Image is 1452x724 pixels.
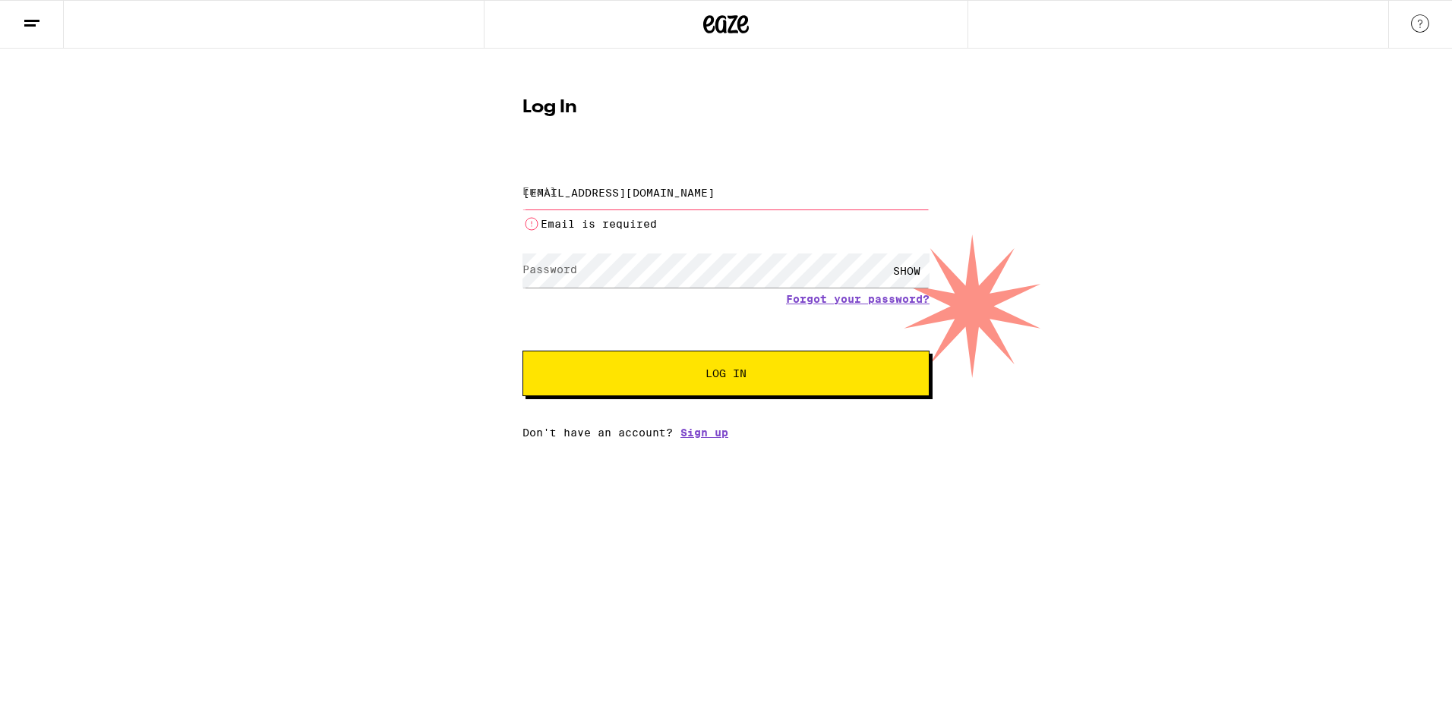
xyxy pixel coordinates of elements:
a: Forgot your password? [786,293,930,305]
span: Hi. Need any help? [9,11,109,23]
label: Password [522,263,577,275]
div: SHOW [884,253,930,288]
a: Sign up [680,427,728,439]
li: Email is required [522,215,930,233]
div: Don't have an account? [522,427,930,439]
button: Log In [522,351,930,396]
span: Log In [705,368,747,379]
label: Email [522,185,557,197]
h1: Log In [522,99,930,117]
input: Email [522,175,930,209]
